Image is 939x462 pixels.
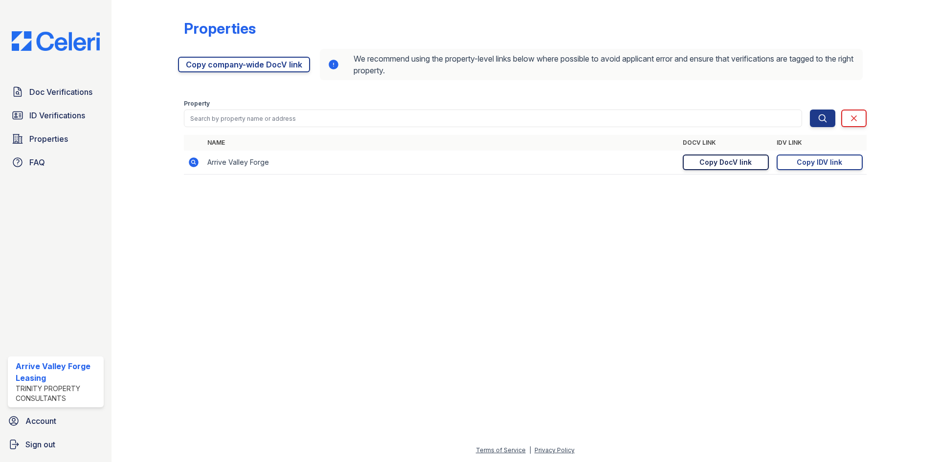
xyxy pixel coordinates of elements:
div: Trinity Property Consultants [16,384,100,403]
a: Copy DocV link [683,154,769,170]
a: Account [4,411,108,431]
a: Terms of Service [476,446,526,454]
a: Sign out [4,435,108,454]
a: Properties [8,129,104,149]
div: Properties [184,20,256,37]
th: Name [203,135,679,151]
div: We recommend using the property-level links below where possible to avoid applicant error and ens... [320,49,863,80]
a: Doc Verifications [8,82,104,102]
div: Copy IDV link [797,157,842,167]
th: DocV Link [679,135,773,151]
input: Search by property name or address [184,110,802,127]
label: Property [184,100,210,108]
span: Account [25,415,56,427]
span: Sign out [25,439,55,450]
td: Arrive Valley Forge [203,151,679,175]
div: Arrive Valley Forge Leasing [16,360,100,384]
span: FAQ [29,156,45,168]
a: Privacy Policy [535,446,575,454]
a: Copy company-wide DocV link [178,57,310,72]
span: Doc Verifications [29,86,92,98]
span: Properties [29,133,68,145]
a: ID Verifications [8,106,104,125]
div: | [529,446,531,454]
img: CE_Logo_Blue-a8612792a0a2168367f1c8372b55b34899dd931a85d93a1a3d3e32e68fde9ad4.png [4,31,108,51]
a: FAQ [8,153,104,172]
a: Copy IDV link [777,154,863,170]
th: IDV Link [773,135,867,151]
span: ID Verifications [29,110,85,121]
div: Copy DocV link [699,157,752,167]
